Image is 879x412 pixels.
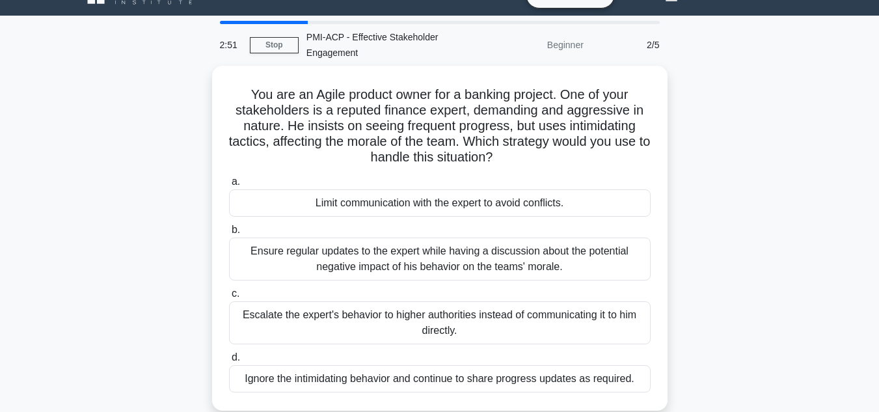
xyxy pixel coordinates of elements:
div: Ensure regular updates to the expert while having a discussion about the potential negative impac... [229,238,651,281]
div: Limit communication with the expert to avoid conflicts. [229,189,651,217]
div: PMI-ACP - Effective Stakeholder Engagement [299,24,478,66]
h5: You are an Agile product owner for a banking project. One of your stakeholders is a reputed finan... [228,87,652,166]
div: 2:51 [212,32,250,58]
span: c. [232,288,239,299]
div: 2/5 [591,32,668,58]
span: d. [232,351,240,363]
a: Stop [250,37,299,53]
div: Ignore the intimidating behavior and continue to share progress updates as required. [229,365,651,392]
div: Beginner [478,32,591,58]
span: a. [232,176,240,187]
span: b. [232,224,240,235]
div: Escalate the expert's behavior to higher authorities instead of communicating it to him directly. [229,301,651,344]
